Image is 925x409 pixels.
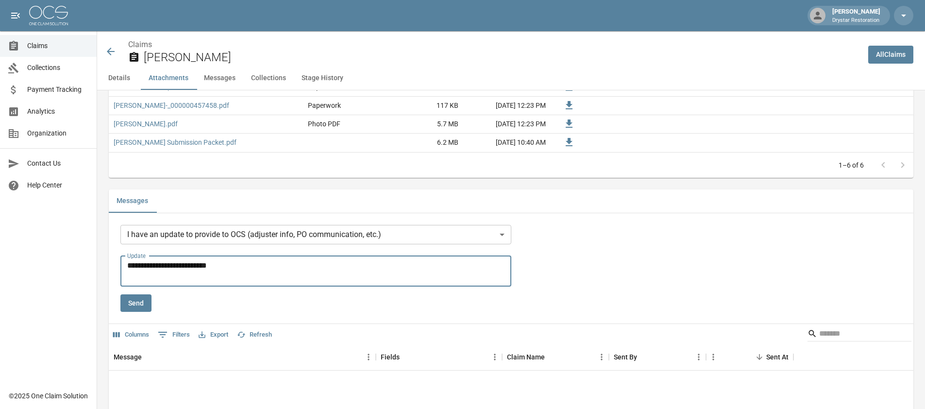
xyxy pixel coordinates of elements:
[390,115,463,134] div: 5.7 MB
[128,40,152,49] a: Claims
[839,160,864,170] p: 1–6 of 6
[97,67,141,90] button: Details
[766,343,789,371] div: Sent At
[390,134,463,152] div: 6.2 MB
[243,67,294,90] button: Collections
[27,128,89,138] span: Organization
[361,350,376,364] button: Menu
[114,119,178,129] a: [PERSON_NAME].pdf
[390,97,463,115] div: 117 KB
[196,327,231,342] button: Export
[29,6,68,25] img: ocs-logo-white-transparent.png
[27,85,89,95] span: Payment Tracking
[120,225,511,244] div: I have an update to provide to OCS (adjuster info, PO communication, etc.)
[614,343,637,371] div: Sent By
[488,350,502,364] button: Menu
[142,350,155,364] button: Sort
[27,106,89,117] span: Analytics
[120,294,151,312] button: Send
[502,343,609,371] div: Claim Name
[109,189,913,213] div: related-list tabs
[868,46,913,64] a: AllClaims
[6,6,25,25] button: open drawer
[463,115,551,134] div: [DATE] 12:23 PM
[9,391,88,401] div: © 2025 One Claim Solution
[828,7,884,24] div: [PERSON_NAME]
[753,350,766,364] button: Sort
[594,350,609,364] button: Menu
[235,327,274,342] button: Refresh
[463,134,551,152] div: [DATE] 10:40 AM
[155,327,192,342] button: Show filters
[114,101,229,110] a: [PERSON_NAME]-_000000457458.pdf
[109,189,156,213] button: Messages
[109,343,376,371] div: Message
[196,67,243,90] button: Messages
[706,343,793,371] div: Sent At
[376,343,502,371] div: Fields
[27,63,89,73] span: Collections
[308,119,340,129] div: Photo PDF
[114,343,142,371] div: Message
[128,39,860,51] nav: breadcrumb
[832,17,880,25] p: Drystar Restoration
[545,350,558,364] button: Sort
[463,97,551,115] div: [DATE] 12:23 PM
[127,252,146,260] label: Update
[507,343,545,371] div: Claim Name
[27,41,89,51] span: Claims
[27,158,89,169] span: Contact Us
[308,101,341,110] div: Paperwork
[706,350,721,364] button: Menu
[294,67,351,90] button: Stage History
[400,350,413,364] button: Sort
[637,350,651,364] button: Sort
[111,327,151,342] button: Select columns
[609,343,706,371] div: Sent By
[691,350,706,364] button: Menu
[97,67,925,90] div: anchor tabs
[141,67,196,90] button: Attachments
[381,343,400,371] div: Fields
[114,137,236,147] a: [PERSON_NAME] Submission Packet.pdf
[807,326,911,343] div: Search
[27,180,89,190] span: Help Center
[144,51,860,65] h2: [PERSON_NAME]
